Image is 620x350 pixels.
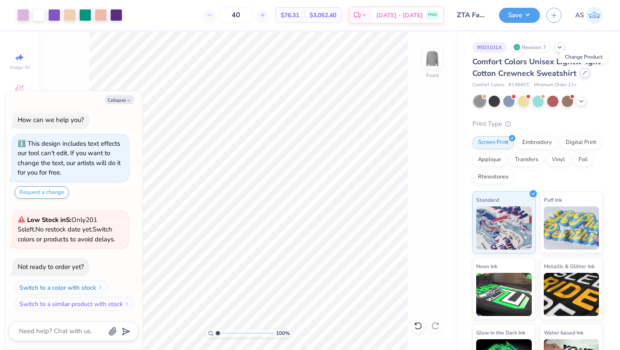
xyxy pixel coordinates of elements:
button: Request a change [15,186,69,199]
span: Standard [476,195,499,204]
span: Metallic & Glitter Ink [544,262,595,271]
a: AS [575,7,603,24]
img: Switch to a similar product with stock [124,301,130,306]
img: Switch to a color with stock [98,285,103,290]
img: Anna Schmautz [586,7,603,24]
button: Save [499,8,540,23]
div: Transfers [509,153,544,166]
div: Print Type [472,119,603,129]
img: Standard [476,206,532,250]
span: AS [575,10,584,20]
div: Applique [472,153,507,166]
span: Comfort Colors [472,81,504,89]
div: Embroidery [517,136,558,149]
div: Foil [573,153,593,166]
input: – – [219,7,253,23]
div: This design includes text effects our tool can't edit. If you want to change the text, our artist... [18,139,121,177]
span: Neon Ink [476,262,497,271]
img: Puff Ink [544,206,599,250]
span: FREE [428,12,437,18]
div: Not ready to order yet? [18,262,84,271]
div: Rhinestones [472,171,514,184]
span: Glow in the Dark Ink [476,328,525,337]
span: Only 201 Ss left. Switch colors or products to avoid delays. [18,216,115,244]
div: Revision 7 [511,42,551,53]
span: 100 % [276,329,290,337]
button: Collapse [105,95,134,104]
span: Image AI [9,64,30,71]
span: Minimum Order: 12 + [534,81,577,89]
img: Metallic & Glitter Ink [544,273,599,316]
input: Untitled Design [450,6,493,24]
button: Switch to a similar product with stock [15,297,134,311]
span: Puff Ink [544,195,562,204]
div: How can we help you? [18,116,84,124]
img: Neon Ink [476,273,532,316]
div: Screen Print [472,136,514,149]
div: # 503101A [472,42,507,53]
span: # 1466CC [508,81,530,89]
button: Switch to a color with stock [15,281,108,294]
strong: Low Stock in S : [27,216,71,224]
span: $76.31 [281,11,299,20]
span: [DATE] - [DATE] [376,11,423,20]
span: Water based Ink [544,328,583,337]
div: Vinyl [546,153,570,166]
span: Comfort Colors Unisex Lightweight Cotton Crewneck Sweatshirt [472,56,601,78]
div: Digital Print [560,136,602,149]
div: Change Product [560,51,607,63]
span: $3,052.40 [310,11,336,20]
div: Front [426,72,439,79]
img: Front [424,50,441,67]
span: No restock date yet. [35,225,93,234]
